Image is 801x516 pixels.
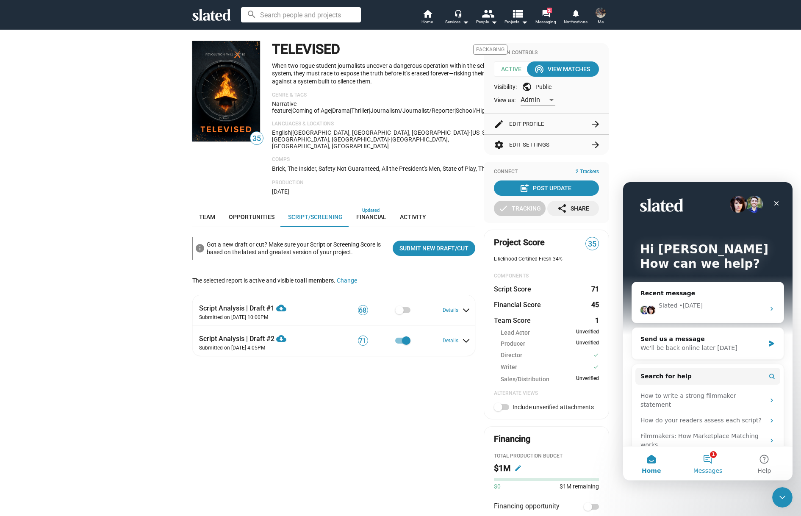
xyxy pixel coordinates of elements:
button: View Matches [527,61,599,77]
mat-icon: public [522,82,532,92]
dt: Financial Score [494,300,541,309]
span: Admin [521,96,540,104]
p: Comps [272,156,507,163]
span: Coming of Age [292,107,331,114]
span: | [369,107,370,114]
mat-icon: edit [494,119,504,129]
div: Likelihood Certified Fresh 34% [494,256,599,263]
a: Financial [349,207,393,227]
span: 35 [586,239,599,250]
div: Post Update [521,180,571,196]
button: Change [337,277,357,284]
p: When two rogue student journalists uncover a dangerous operation within the school system, they m... [272,62,507,86]
mat-expansion-panel-header: Script Analysis | Draft #1Submitted on [DATE] 10:00PM68Details [192,295,475,325]
mat-icon: view_list [511,7,523,19]
mat-icon: cloud_download [276,333,286,344]
div: Script Analysis | Draft #1 [199,299,324,313]
span: Packaging [473,44,507,55]
span: | [291,107,292,114]
span: Opportunities [229,214,274,220]
mat-icon: arrow_forward [590,119,601,129]
input: Search people and projects [241,7,361,22]
button: Edit Profile [494,114,599,134]
span: Notifications [564,17,588,27]
span: Financing opportunity [494,502,560,512]
mat-icon: forum [542,9,550,17]
span: [GEOGRAPHIC_DATA], [GEOGRAPHIC_DATA], [GEOGRAPHIC_DATA] [272,136,449,150]
span: journalism/journalist/reporter [370,107,455,114]
span: Unverified [576,329,599,337]
span: Producer [501,340,525,348]
mat-icon: check [593,363,599,371]
a: Script/Screening [281,207,349,227]
img: TELEVISED [192,41,260,141]
mat-icon: check [593,351,599,359]
div: Share [557,201,589,216]
mat-expansion-panel-header: Script Analysis | Draft #2Submitted on [DATE] 4:05PM71Details [192,325,475,356]
a: Submit New Draft/Cut [393,241,475,256]
span: | [350,107,351,114]
div: Admin Controls [494,50,599,56]
span: Director [501,351,522,360]
a: Team [192,207,222,227]
div: Financing [494,433,530,445]
a: 2Messaging [531,8,561,27]
dd: 45 [591,300,599,309]
mat-icon: headset_mic [454,9,462,17]
span: [GEOGRAPHIC_DATA], [GEOGRAPHIC_DATA], [GEOGRAPHIC_DATA] [292,129,469,136]
p: Production [272,180,507,186]
span: [US_STATE], [GEOGRAPHIC_DATA], [GEOGRAPHIC_DATA] [272,129,502,143]
mat-icon: home [422,8,432,19]
span: Include unverified attachments [513,404,594,411]
span: The selected report is active and visible to [192,277,335,284]
span: · [469,129,471,136]
span: · [389,136,391,143]
span: Drama [332,107,350,114]
h1: TELEVISED [272,40,340,58]
button: Share [547,201,599,216]
a: Home [413,8,442,27]
dt: Script Score [494,285,531,294]
mat-icon: arrow_drop_down [460,17,471,27]
iframe: Intercom live chat [623,182,793,480]
span: Team [199,214,215,220]
p: Genre & Tags [272,92,507,99]
span: Script/Screening [288,214,343,220]
span: [DATE] [272,188,289,195]
span: Financial [356,214,386,220]
span: Activity [400,214,426,220]
span: 2 Trackers [576,169,599,175]
span: Me [598,17,604,27]
img: Tim Viola [596,8,606,18]
h2: $1M [494,463,510,474]
mat-icon: settings [494,140,504,150]
div: Services [445,17,469,27]
button: Projects [502,8,531,27]
span: Narrative feature [272,100,297,114]
div: COMPONENTS [494,273,599,280]
mat-icon: edit [514,464,522,472]
p: Brick, The Insider, Safety Not Guaranteed, All the President's Men, State of Play, The Wave [272,165,507,173]
span: $1M remaining [560,483,599,490]
mat-icon: info [195,243,205,253]
a: Activity [393,207,433,227]
span: 35 [250,133,263,144]
mat-icon: check [498,203,508,214]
